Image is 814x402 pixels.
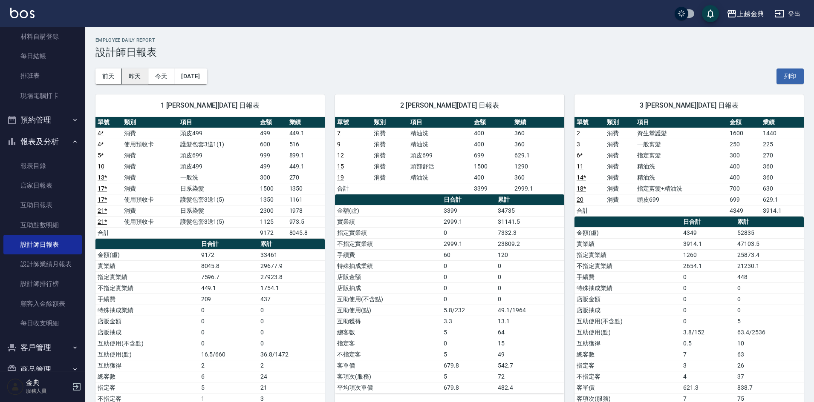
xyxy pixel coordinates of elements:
[337,174,344,181] a: 19
[199,338,259,349] td: 0
[605,150,635,161] td: 消費
[122,172,178,183] td: 消費
[496,238,564,249] td: 23809.2
[681,271,735,282] td: 0
[199,327,259,338] td: 0
[496,282,564,294] td: 0
[681,360,735,371] td: 3
[95,117,122,128] th: 單號
[727,161,761,172] td: 400
[3,46,82,66] a: 每日結帳
[442,271,496,282] td: 0
[7,378,24,395] img: Person
[199,382,259,393] td: 5
[727,150,761,161] td: 300
[3,254,82,274] a: 設計師業績月報表
[442,216,496,227] td: 2999.1
[335,194,564,393] table: a dense table
[442,360,496,371] td: 679.8
[3,336,82,359] button: 客戶管理
[408,117,472,128] th: 項目
[199,271,259,282] td: 7596.7
[702,5,719,22] button: save
[635,139,727,150] td: 一般剪髮
[258,305,325,316] td: 0
[178,205,258,216] td: 日系染髮
[735,282,804,294] td: 0
[287,227,325,238] td: 8045.8
[635,128,727,139] td: 資生堂護髮
[95,271,199,282] td: 指定實業績
[442,249,496,260] td: 60
[122,139,178,150] td: 使用預收卡
[287,150,325,161] td: 899.1
[472,172,512,183] td: 400
[287,139,325,150] td: 516
[472,150,512,161] td: 699
[681,327,735,338] td: 3.8/152
[727,205,761,216] td: 4349
[442,294,496,305] td: 0
[3,294,82,314] a: 顧客入金餘額表
[335,249,442,260] td: 手續費
[178,161,258,172] td: 頭皮499
[472,183,512,194] td: 3399
[442,194,496,205] th: 日合計
[335,349,442,360] td: 不指定客
[335,238,442,249] td: 不指定實業績
[122,117,178,128] th: 類別
[442,316,496,327] td: 3.3
[681,338,735,349] td: 0.5
[199,239,259,250] th: 日合計
[258,139,287,150] td: 600
[335,327,442,338] td: 總客數
[442,371,496,382] td: 5
[761,172,804,183] td: 360
[98,163,104,170] a: 10
[574,338,681,349] td: 互助獲得
[442,227,496,238] td: 0
[258,161,287,172] td: 499
[577,130,580,137] a: 2
[258,150,287,161] td: 999
[735,316,804,327] td: 5
[287,128,325,139] td: 449.1
[148,68,175,84] button: 今天
[727,139,761,150] td: 250
[442,282,496,294] td: 0
[681,260,735,271] td: 2654.1
[681,238,735,249] td: 3914.1
[287,117,325,128] th: 業績
[3,314,82,333] a: 每日收支明細
[287,216,325,227] td: 973.5
[605,194,635,205] td: 消費
[496,271,564,282] td: 0
[335,382,442,393] td: 平均項次單價
[727,128,761,139] td: 1600
[442,260,496,271] td: 0
[335,271,442,282] td: 店販金額
[681,217,735,228] th: 日合計
[258,117,287,128] th: 金額
[635,194,727,205] td: 頭皮699
[199,360,259,371] td: 2
[496,249,564,260] td: 120
[106,101,315,110] span: 1 [PERSON_NAME][DATE] 日報表
[681,371,735,382] td: 4
[512,139,564,150] td: 360
[574,360,681,371] td: 指定客
[512,172,564,183] td: 360
[574,327,681,338] td: 互助使用(點)
[199,305,259,316] td: 0
[258,382,325,393] td: 21
[174,68,207,84] button: [DATE]
[442,349,496,360] td: 5
[574,382,681,393] td: 客單價
[3,235,82,254] a: 設計師日報表
[3,274,82,294] a: 設計師排行榜
[199,349,259,360] td: 16.5/660
[574,271,681,282] td: 手續費
[178,216,258,227] td: 護髮包套3送1(5)
[735,294,804,305] td: 0
[372,128,408,139] td: 消費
